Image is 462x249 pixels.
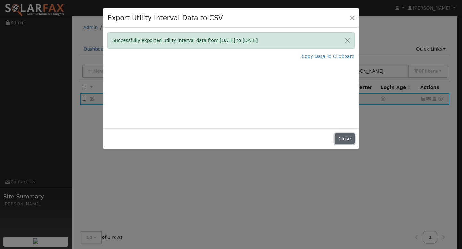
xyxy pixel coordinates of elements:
[348,13,357,22] button: Close
[302,53,355,60] a: Copy Data To Clipboard
[107,13,223,23] h4: Export Utility Interval Data to CSV
[341,33,354,48] button: Close
[107,32,355,49] div: Successfully exported utility interval data from [DATE] to [DATE]
[335,133,354,144] button: Close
